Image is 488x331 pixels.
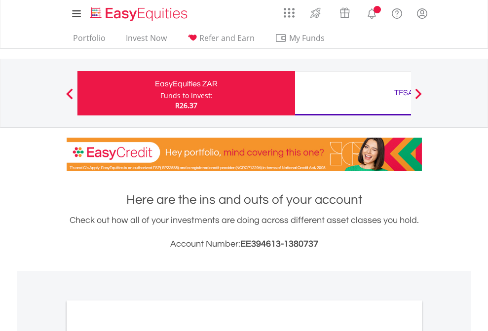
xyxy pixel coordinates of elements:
img: grid-menu-icon.svg [284,7,295,18]
a: Portfolio [69,33,110,48]
a: AppsGrid [277,2,301,18]
a: Invest Now [122,33,171,48]
button: Previous [60,93,79,103]
a: Vouchers [330,2,359,21]
span: R26.37 [175,101,197,110]
span: My Funds [275,32,339,44]
div: Funds to invest: [160,91,213,101]
span: EE394613-1380737 [240,239,318,249]
a: My Profile [410,2,435,24]
span: Refer and Earn [199,33,255,43]
img: vouchers-v2.svg [337,5,353,21]
a: Refer and Earn [183,33,259,48]
button: Next [409,93,428,103]
a: Notifications [359,2,384,22]
h1: Here are the ins and outs of your account [67,191,422,209]
img: thrive-v2.svg [307,5,324,21]
h3: Account Number: [67,237,422,251]
div: EasyEquities ZAR [83,77,289,91]
a: Home page [86,2,191,22]
div: Check out how all of your investments are doing across different asset classes you hold. [67,214,422,251]
img: EasyEquities_Logo.png [88,6,191,22]
img: EasyCredit Promotion Banner [67,138,422,171]
a: FAQ's and Support [384,2,410,22]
